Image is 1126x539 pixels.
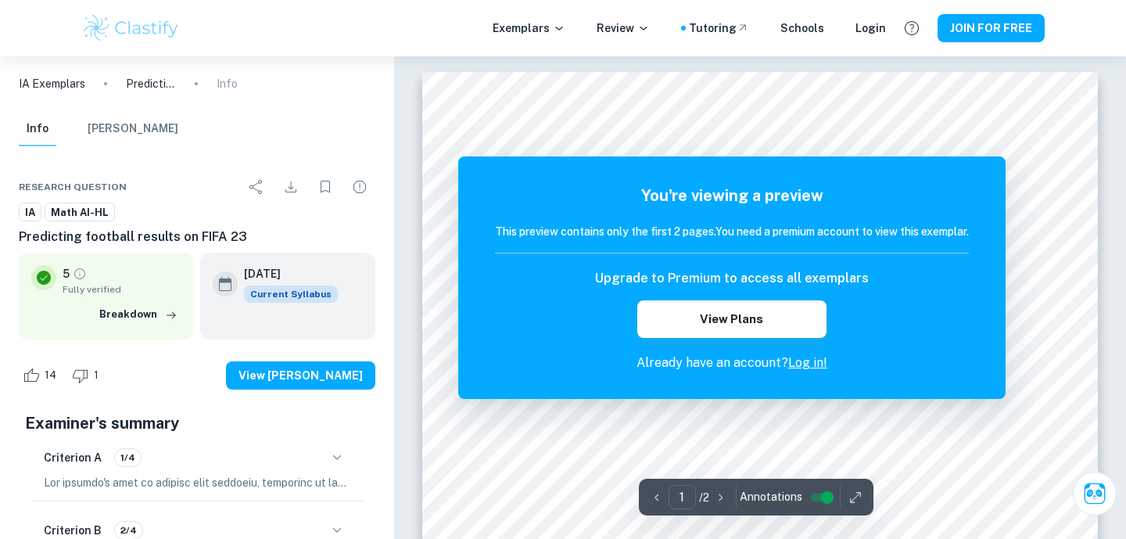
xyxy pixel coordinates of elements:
p: Lor ipsumdo's amet co adipisc elit seddoeiu, temporinc ut laboreetdolo, magn, ali enimadmini, ven... [44,474,350,491]
p: Exemplars [493,20,565,37]
button: JOIN FOR FREE [938,14,1045,42]
span: Fully verified [63,282,181,296]
span: 14 [36,368,65,383]
span: IA [20,205,41,221]
button: [PERSON_NAME] [88,112,178,146]
span: 2/4 [115,523,142,537]
img: Clastify logo [81,13,181,44]
div: Share [241,171,272,203]
h6: Predicting football results on FIFA 23 [19,228,375,246]
h6: Criterion B [44,522,102,539]
div: Download [275,171,307,203]
h6: Upgrade to Premium to access all exemplars [595,269,869,288]
p: Review [597,20,650,37]
h6: [DATE] [244,265,325,282]
div: Like [19,363,65,388]
a: Grade fully verified [73,267,87,281]
button: Ask Clai [1073,472,1117,516]
a: Login [855,20,886,37]
span: 1 [85,368,107,383]
button: Breakdown [95,303,181,326]
span: Annotations [740,489,802,505]
a: IA Exemplars [19,75,85,92]
span: Current Syllabus [244,286,338,303]
h5: You're viewing a preview [495,184,969,207]
span: Math AI-HL [45,205,114,221]
div: Report issue [344,171,375,203]
p: Info [217,75,238,92]
h6: Criterion A [44,449,102,466]
button: Help and Feedback [898,15,925,41]
p: Already have an account? [495,354,969,372]
a: Log in! [788,355,827,370]
button: View [PERSON_NAME] [226,361,375,390]
div: Bookmark [310,171,341,203]
span: 1/4 [115,451,141,465]
a: Schools [780,20,824,37]
p: Predicting football results on FIFA 23 [126,75,176,92]
div: This exemplar is based on the current syllabus. Feel free to refer to it for inspiration/ideas wh... [244,286,338,303]
a: Tutoring [689,20,749,37]
a: IA [19,203,41,222]
h5: Examiner's summary [25,411,369,435]
div: Dislike [68,363,107,388]
p: / 2 [699,489,709,506]
a: Math AI-HL [45,203,115,222]
h6: This preview contains only the first 2 pages. You need a premium account to view this exemplar. [495,223,969,240]
p: 5 [63,265,70,282]
button: Info [19,112,56,146]
button: View Plans [637,300,827,338]
span: Research question [19,180,127,194]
